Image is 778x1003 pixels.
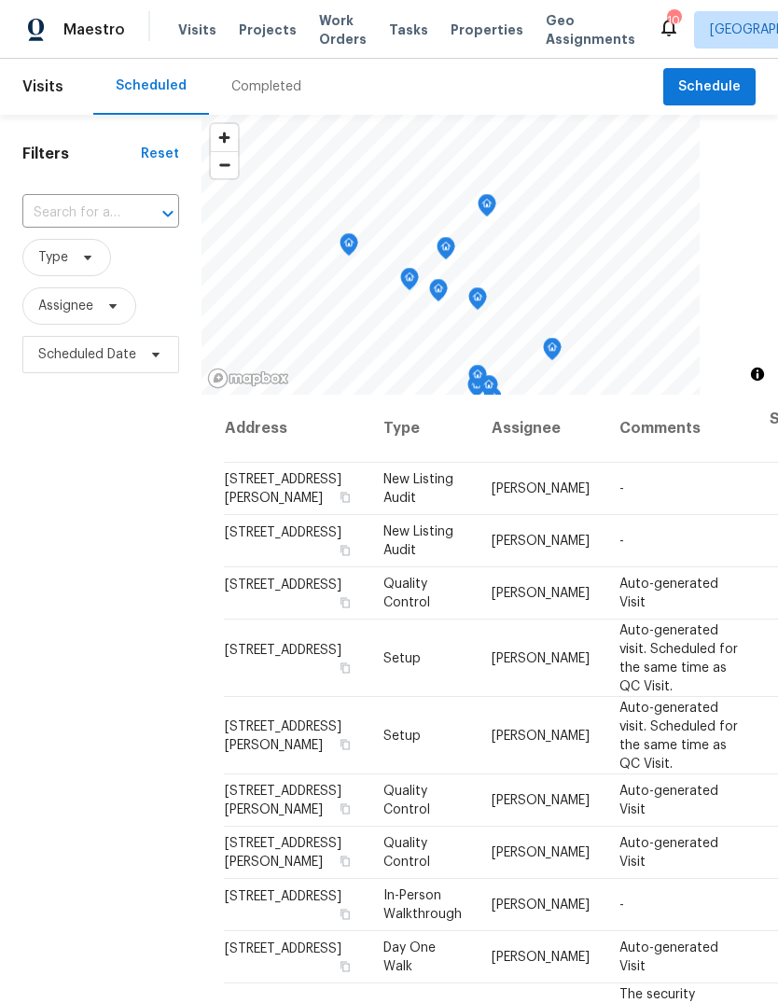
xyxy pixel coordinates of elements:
[752,364,763,384] span: Toggle attribution
[619,482,624,495] span: -
[225,719,341,751] span: [STREET_ADDRESS][PERSON_NAME]
[368,395,477,463] th: Type
[383,785,430,816] span: Quality Control
[619,941,718,973] span: Auto-generated Visit
[383,837,430,869] span: Quality Control
[383,651,421,664] span: Setup
[451,21,523,39] span: Properties
[225,785,341,816] span: [STREET_ADDRESS][PERSON_NAME]
[225,942,341,955] span: [STREET_ADDRESS]
[604,395,755,463] th: Comments
[543,338,562,367] div: Map marker
[468,287,487,316] div: Map marker
[383,473,453,505] span: New Listing Audit
[225,837,341,869] span: [STREET_ADDRESS][PERSON_NAME]
[225,578,341,592] span: [STREET_ADDRESS]
[225,473,341,505] span: [STREET_ADDRESS][PERSON_NAME]
[239,21,297,39] span: Projects
[479,375,498,404] div: Map marker
[389,23,428,36] span: Tasks
[22,66,63,107] span: Visits
[337,801,354,817] button: Copy Address
[492,729,590,742] span: [PERSON_NAME]
[337,659,354,676] button: Copy Address
[468,365,487,394] div: Map marker
[231,77,301,96] div: Completed
[492,482,590,495] span: [PERSON_NAME]
[319,11,367,49] span: Work Orders
[211,152,238,178] span: Zoom out
[337,542,354,559] button: Copy Address
[492,951,590,964] span: [PERSON_NAME]
[337,735,354,752] button: Copy Address
[141,145,179,163] div: Reset
[211,124,238,151] button: Zoom in
[22,145,141,163] h1: Filters
[337,489,354,506] button: Copy Address
[337,958,354,975] button: Copy Address
[116,77,187,95] div: Scheduled
[477,395,604,463] th: Assignee
[207,368,289,389] a: Mapbox homepage
[383,889,462,921] span: In-Person Walkthrough
[492,587,590,600] span: [PERSON_NAME]
[663,68,756,106] button: Schedule
[478,194,496,223] div: Map marker
[337,853,354,870] button: Copy Address
[38,297,93,315] span: Assignee
[63,21,125,39] span: Maestro
[429,279,448,308] div: Map marker
[178,21,216,39] span: Visits
[224,395,368,463] th: Address
[492,899,590,912] span: [PERSON_NAME]
[619,578,718,609] span: Auto-generated Visit
[38,345,136,364] span: Scheduled Date
[619,701,738,770] span: Auto-generated visit. Scheduled for the same time as QC Visit.
[619,785,718,816] span: Auto-generated Visit
[546,11,635,49] span: Geo Assignments
[22,199,127,228] input: Search for an address...
[400,268,419,297] div: Map marker
[340,233,358,262] div: Map marker
[38,248,68,267] span: Type
[492,535,590,548] span: [PERSON_NAME]
[492,794,590,807] span: [PERSON_NAME]
[337,906,354,923] button: Copy Address
[225,526,341,539] span: [STREET_ADDRESS]
[383,729,421,742] span: Setup
[619,837,718,869] span: Auto-generated Visit
[467,375,486,404] div: Map marker
[619,623,738,692] span: Auto-generated visit. Scheduled for the same time as QC Visit.
[383,525,453,557] span: New Listing Audit
[225,890,341,903] span: [STREET_ADDRESS]
[383,941,436,973] span: Day One Walk
[619,535,624,548] span: -
[383,578,430,609] span: Quality Control
[225,643,341,656] span: [STREET_ADDRESS]
[337,594,354,611] button: Copy Address
[678,76,741,99] span: Schedule
[746,363,769,385] button: Toggle attribution
[619,899,624,912] span: -
[437,237,455,266] div: Map marker
[211,151,238,178] button: Zoom out
[667,11,680,30] div: 10
[492,846,590,859] span: [PERSON_NAME]
[155,201,181,227] button: Open
[492,651,590,664] span: [PERSON_NAME]
[201,115,700,395] canvas: Map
